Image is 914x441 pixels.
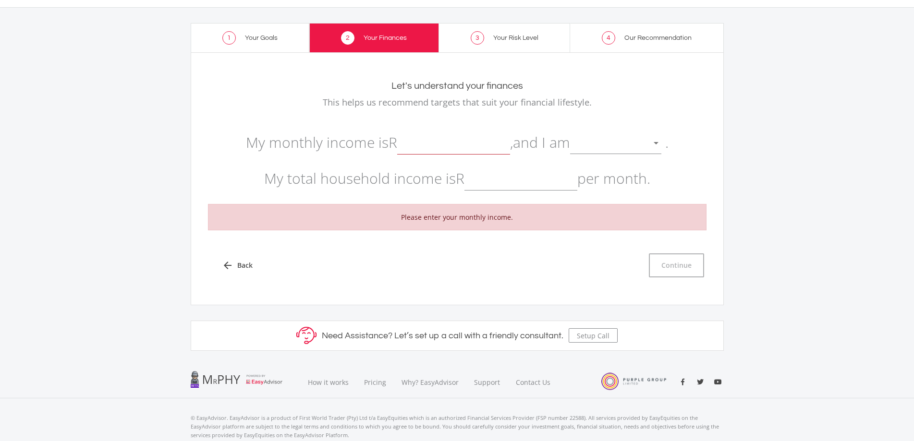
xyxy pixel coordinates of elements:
[356,366,394,398] a: Pricing
[208,95,707,109] p: This helps us recommend targets that suit your financial lifestyle.
[364,35,407,41] span: Your Finances
[208,80,707,92] h2: Let's understand your finances
[222,260,233,271] i: arrow_back
[602,31,615,45] span: 4
[208,124,707,196] p: My monthly income is R , and I am . My total household income is R per month.
[191,414,724,440] p: © EasyAdvisor. EasyAdvisor is a product of First World Trader (Pty) Ltd t/a EasyEquities which is...
[309,23,439,52] a: 2 Your Finances
[322,331,563,341] h5: Need Assistance? Let’s set up a call with a friendly consultant.
[191,23,310,52] a: 1 Your Goals
[569,328,618,343] button: Setup Call
[471,31,484,45] span: 3
[208,204,707,230] li: Please enter your monthly income.
[237,260,253,270] span: Back
[493,35,538,41] span: Your Risk Level
[300,366,356,398] a: How it works
[341,31,354,45] span: 2
[394,366,466,398] a: Why? EasyAdvisor
[649,253,704,277] button: Continue
[466,366,508,398] a: Support
[439,23,571,52] a: 3 Your Risk Level
[222,31,236,45] span: 1
[570,23,724,52] a: 4 Our Recommendation
[508,366,559,398] a: Contact Us
[245,35,278,41] span: Your Goals
[624,35,692,41] span: Our Recommendation
[210,253,264,277] a: arrow_back Back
